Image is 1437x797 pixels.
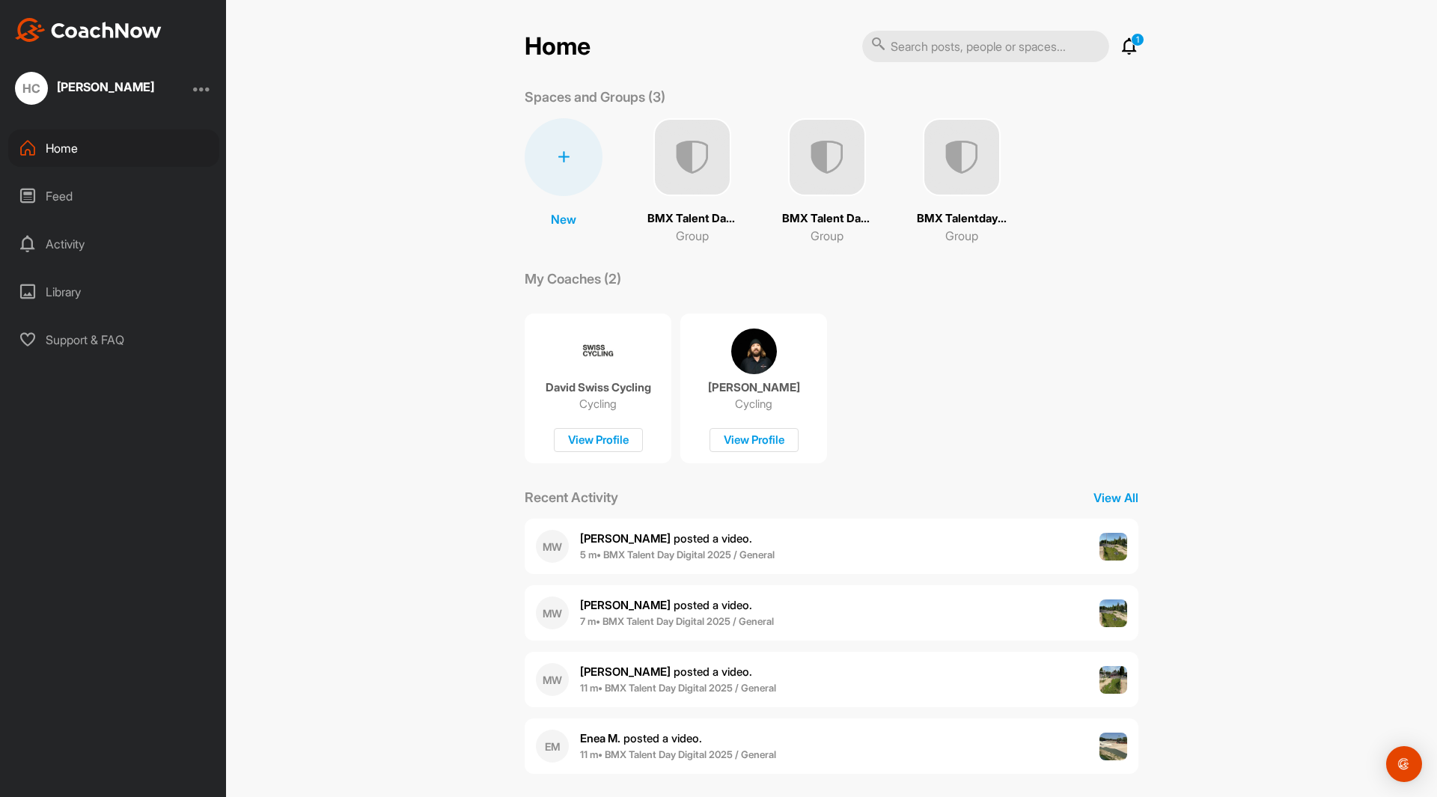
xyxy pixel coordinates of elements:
[525,487,618,507] p: Recent Activity
[580,531,671,546] b: [PERSON_NAME]
[1131,33,1144,46] p: 1
[546,380,651,395] p: David Swiss Cycling
[525,32,591,61] h2: Home
[917,210,1007,228] p: BMX Talentday 2023
[647,118,737,245] a: BMX Talent Day Digital 2024Group
[551,210,576,228] p: New
[525,269,621,289] p: My Coaches (2)
[653,118,731,196] img: uAAAAAElFTkSuQmCC
[580,615,774,627] b: 7 m • BMX Talent Day Digital 2025 / General
[917,118,1007,245] a: BMX Talentday 2023Group
[782,210,872,228] p: BMX Talent Day Digital 2025
[788,118,866,196] img: uAAAAAElFTkSuQmCC
[8,273,219,311] div: Library
[536,730,569,763] div: EM
[15,18,162,42] img: CoachNow
[8,321,219,358] div: Support & FAQ
[676,227,709,245] p: Group
[710,428,799,453] div: View Profile
[862,31,1109,62] input: Search posts, people or spaces...
[580,731,620,745] b: Enea M.
[15,72,48,105] div: HC
[923,118,1001,196] img: uAAAAAElFTkSuQmCC
[580,748,776,760] b: 11 m • BMX Talent Day Digital 2025 / General
[8,129,219,167] div: Home
[945,227,978,245] p: Group
[536,596,569,629] div: MW
[554,428,643,453] div: View Profile
[580,665,752,679] span: posted a video .
[576,329,621,374] img: coach avatar
[8,225,219,263] div: Activity
[57,81,154,93] div: [PERSON_NAME]
[580,598,671,612] b: [PERSON_NAME]
[782,118,872,245] a: BMX Talent Day Digital 2025Group
[536,530,569,563] div: MW
[1386,746,1422,782] div: Open Intercom Messenger
[1099,533,1128,561] img: post image
[580,731,702,745] span: posted a video .
[1099,666,1128,694] img: post image
[1099,599,1128,628] img: post image
[536,663,569,696] div: MW
[580,531,752,546] span: posted a video .
[580,549,775,561] b: 5 m • BMX Talent Day Digital 2025 / General
[811,227,843,245] p: Group
[1099,733,1128,761] img: post image
[580,598,752,612] span: posted a video .
[579,397,617,412] p: Cycling
[708,380,800,395] p: [PERSON_NAME]
[525,87,665,107] p: Spaces and Groups (3)
[580,665,671,679] b: [PERSON_NAME]
[731,329,777,374] img: coach avatar
[8,177,219,215] div: Feed
[1093,489,1138,507] p: View All
[580,682,776,694] b: 11 m • BMX Talent Day Digital 2025 / General
[735,397,772,412] p: Cycling
[647,210,737,228] p: BMX Talent Day Digital 2024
